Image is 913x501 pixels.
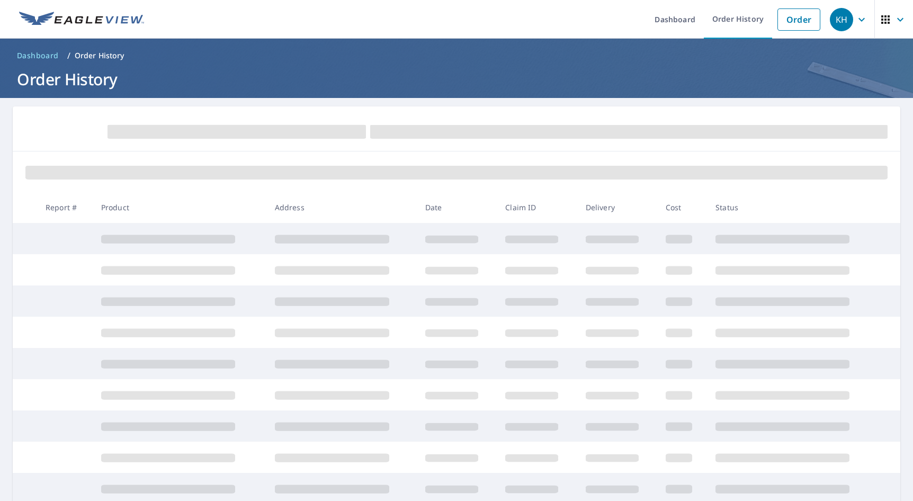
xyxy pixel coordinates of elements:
[497,192,577,223] th: Claim ID
[830,8,853,31] div: KH
[93,192,266,223] th: Product
[13,47,900,64] nav: breadcrumb
[266,192,417,223] th: Address
[417,192,497,223] th: Date
[777,8,820,31] a: Order
[19,12,144,28] img: EV Logo
[75,50,124,61] p: Order History
[13,47,63,64] a: Dashboard
[577,192,657,223] th: Delivery
[17,50,59,61] span: Dashboard
[37,192,93,223] th: Report #
[657,192,707,223] th: Cost
[67,49,70,62] li: /
[707,192,881,223] th: Status
[13,68,900,90] h1: Order History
